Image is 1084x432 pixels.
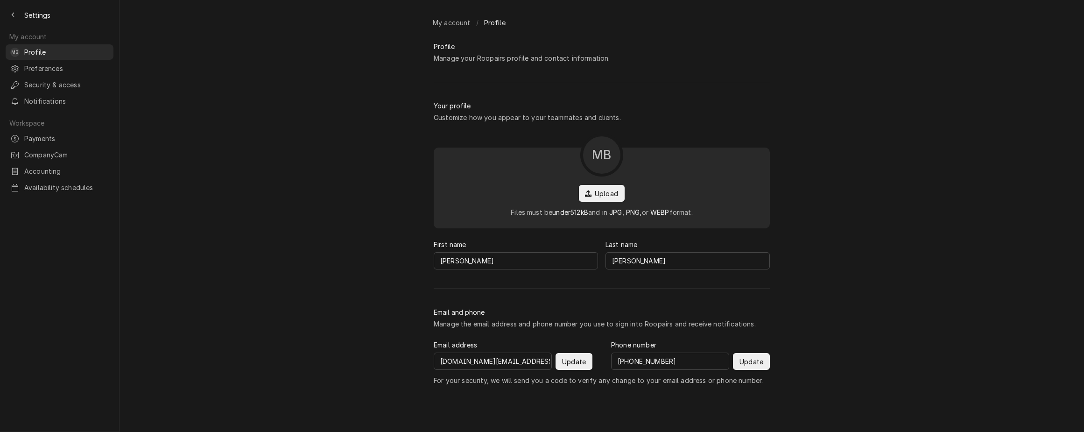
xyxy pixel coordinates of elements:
label: Email address [434,340,477,350]
span: Settings [24,10,50,20]
span: Update [560,357,588,367]
div: Email and phone [434,307,485,317]
span: For your security, we will send you a code to verify any change to your email address or phone nu... [434,375,763,385]
a: Notifications [6,93,113,109]
label: Phone number [611,340,656,350]
span: Upload [593,189,620,198]
span: Preferences [24,64,109,73]
span: Update [738,357,765,367]
span: / [476,18,479,28]
span: Notifications [24,96,109,106]
a: Availability schedules [6,180,113,195]
a: Profile [480,15,509,30]
div: Files must be and in or format. [511,207,693,217]
a: CompanyCam [6,147,113,163]
label: Last name [605,240,637,249]
a: Accounting [6,163,113,179]
span: JPG, PNG, [609,208,641,216]
label: First name [434,240,466,249]
span: Security & access [24,80,109,90]
input: Phone number [611,353,729,370]
button: Update [556,353,592,370]
span: Availability schedules [24,183,109,192]
span: Accounting [24,166,109,176]
button: Back to previous page [6,7,21,22]
div: Manage your Roopairs profile and contact information. [434,53,610,63]
span: Profile [24,47,109,57]
span: WEBP [650,208,669,216]
a: Payments [6,131,113,146]
a: Preferences [6,61,113,76]
input: Last name [605,252,770,269]
div: Matthew Brunty's Avatar [10,48,20,57]
button: Update [733,353,770,370]
span: Profile [484,18,506,28]
div: Profile [434,42,455,51]
input: Email address [434,353,552,370]
div: Your profile [434,101,471,111]
span: Payments [24,134,109,143]
button: Upload [579,185,625,202]
a: Security & access [6,77,113,92]
a: MBMatthew Brunty's AvatarProfile [6,44,113,60]
span: under 512 kB [552,208,588,216]
button: MB [580,134,623,177]
span: CompanyCam [24,150,109,160]
div: Manage the email address and phone number you use to sign into Roopairs and receive notifications. [434,319,756,329]
input: First name [434,252,598,269]
div: MB [10,48,20,57]
div: Customize how you appear to your teammates and clients. [434,113,621,122]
